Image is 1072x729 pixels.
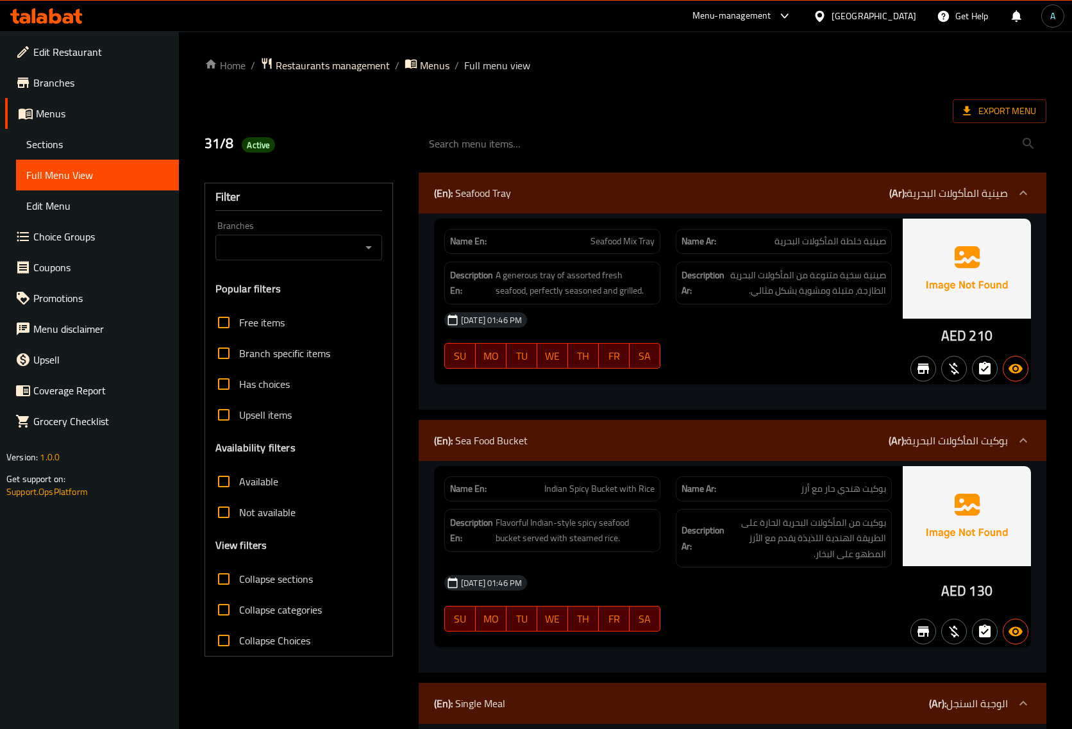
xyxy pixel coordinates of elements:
[512,347,532,365] span: TU
[476,606,507,632] button: MO
[512,610,532,628] span: TU
[239,407,292,423] span: Upsell items
[801,482,886,496] span: بوكيت هندي حار مع أرز
[215,281,382,296] h3: Popular filters
[360,239,378,256] button: Open
[604,347,624,365] span: FR
[36,106,169,121] span: Menus
[1003,619,1028,644] button: Available
[26,167,169,183] span: Full Menu View
[239,474,278,489] span: Available
[239,633,310,648] span: Collapse Choices
[903,219,1031,319] img: Ae5nvW7+0k+MAAAAAElFTkSuQmCC
[33,383,169,398] span: Coverage Report
[215,440,296,455] h3: Availability filters
[832,9,916,23] div: [GEOGRAPHIC_DATA]
[5,344,179,375] a: Upsell
[542,610,563,628] span: WE
[1050,9,1055,23] span: A
[5,252,179,283] a: Coupons
[239,315,285,330] span: Free items
[456,577,527,589] span: [DATE] 01:46 PM
[599,606,630,632] button: FR
[242,137,275,153] div: Active
[33,352,169,367] span: Upsell
[434,185,511,201] p: Seafood Tray
[450,347,471,365] span: SU
[481,610,501,628] span: MO
[419,683,1046,724] div: (En): Single Meal(Ar):الوجبة السنجل
[476,343,507,369] button: MO
[889,431,906,450] b: (Ar):
[568,343,599,369] button: TH
[215,183,382,211] div: Filter
[450,515,493,546] strong: Description En:
[33,321,169,337] span: Menu disclaimer
[929,696,1008,711] p: الوجبة السنجل
[682,267,724,299] strong: Description Ar:
[239,346,330,361] span: Branch specific items
[953,99,1046,123] span: Export Menu
[682,482,716,496] strong: Name Ar:
[464,58,530,73] span: Full menu view
[727,267,886,299] span: صينية سخية متنوعة من المأكولات البحرية الطازجة، متبلة ومشوية بشكل مثالي.
[420,58,449,73] span: Menus
[26,198,169,214] span: Edit Menu
[963,103,1036,119] span: Export Menu
[910,356,936,381] button: Not branch specific item
[419,420,1046,461] div: (En): Sea Food Bucket(Ar):بوكيت المأكولات البحرية
[434,431,453,450] b: (En):
[682,235,716,248] strong: Name Ar:
[33,414,169,429] span: Grocery Checklist
[941,619,967,644] button: Purchased item
[444,343,476,369] button: SU
[969,578,992,603] span: 130
[929,694,946,713] b: (Ar):
[205,58,246,73] a: Home
[239,376,290,392] span: Has choices
[573,610,594,628] span: TH
[16,160,179,190] a: Full Menu View
[395,58,399,73] li: /
[33,260,169,275] span: Coupons
[630,606,660,632] button: SA
[5,37,179,67] a: Edit Restaurant
[5,98,179,129] a: Menus
[604,610,624,628] span: FR
[215,538,267,553] h3: View filters
[941,578,966,603] span: AED
[260,57,390,74] a: Restaurants management
[5,406,179,437] a: Grocery Checklist
[635,610,655,628] span: SA
[5,67,179,98] a: Branches
[590,235,655,248] span: Seafood Mix Tray
[242,139,275,151] span: Active
[573,347,594,365] span: TH
[682,523,724,554] strong: Description Ar:
[419,461,1046,673] div: (En): Seafood Tray(Ar):صينية المأكولات البحرية
[239,505,296,520] span: Not available
[251,58,255,73] li: /
[727,515,886,562] span: بوكيت من المأكولات البحرية الحارة على الطريقة الهندية اللذيذة يقدم مع الأرز المطهو على البخار.
[542,347,563,365] span: WE
[630,343,660,369] button: SA
[775,235,886,248] span: صينية خلطة المأكولات البحرية
[496,267,655,299] span: A generous tray of assorted fresh seafood, perfectly seasoned and grilled.
[434,694,453,713] b: (En):
[456,314,527,326] span: [DATE] 01:46 PM
[419,214,1046,410] div: (En): Seafood Tray(Ar):صينية المأكولات البحرية
[544,482,655,496] span: Indian Spicy Bucket with Rice
[40,449,60,465] span: 1.0.0
[537,343,568,369] button: WE
[1003,356,1028,381] button: Available
[889,185,1008,201] p: صينية المأكولات البحرية
[507,343,537,369] button: TU
[455,58,459,73] li: /
[450,235,487,248] strong: Name En:
[450,610,471,628] span: SU
[972,619,998,644] button: Not has choices
[33,44,169,60] span: Edit Restaurant
[599,343,630,369] button: FR
[16,129,179,160] a: Sections
[6,471,65,487] span: Get support on:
